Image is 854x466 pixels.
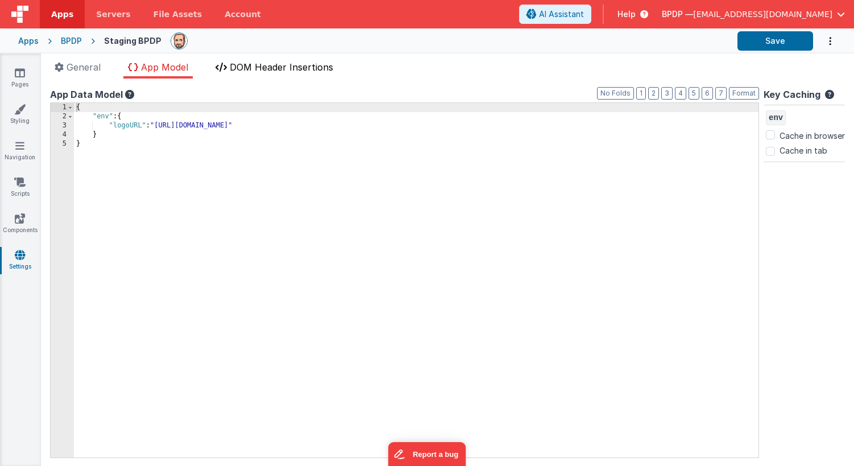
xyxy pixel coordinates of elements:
button: 1 [636,87,646,100]
span: Apps [51,9,73,20]
span: [EMAIL_ADDRESS][DOMAIN_NAME] [693,9,832,20]
div: 1 [51,103,74,112]
div: 4 [51,130,74,139]
label: Cache in browser [780,128,845,142]
button: 4 [675,87,686,100]
button: Options [813,30,836,53]
div: 2 [51,112,74,121]
button: 7 [715,87,727,100]
h4: Key Caching [764,90,820,100]
span: AI Assistant [539,9,584,20]
div: 5 [51,139,74,149]
button: 5 [689,87,699,100]
button: 6 [702,87,713,100]
iframe: Marker.io feedback button [388,442,466,466]
button: Save [737,31,813,51]
span: DOM Header Insertions [230,61,333,73]
button: 2 [648,87,659,100]
button: 3 [661,87,673,100]
button: BPDP — [EMAIL_ADDRESS][DOMAIN_NAME] [662,9,845,20]
span: Servers [96,9,130,20]
div: Staging BPDP [104,35,161,47]
span: App Model [141,61,188,73]
span: env [766,110,786,125]
button: Format [729,87,759,100]
span: Help [617,9,636,20]
label: Cache in tab [780,145,827,156]
span: File Assets [154,9,202,20]
div: App Data Model [50,88,759,101]
div: BPDP [61,35,82,47]
button: No Folds [597,87,634,100]
div: 3 [51,121,74,130]
div: Apps [18,35,39,47]
button: AI Assistant [519,5,591,24]
span: BPDP — [662,9,693,20]
img: 75c0bc63b3a35de0e36ec8009b6401ad [171,33,187,49]
span: General [67,61,101,73]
